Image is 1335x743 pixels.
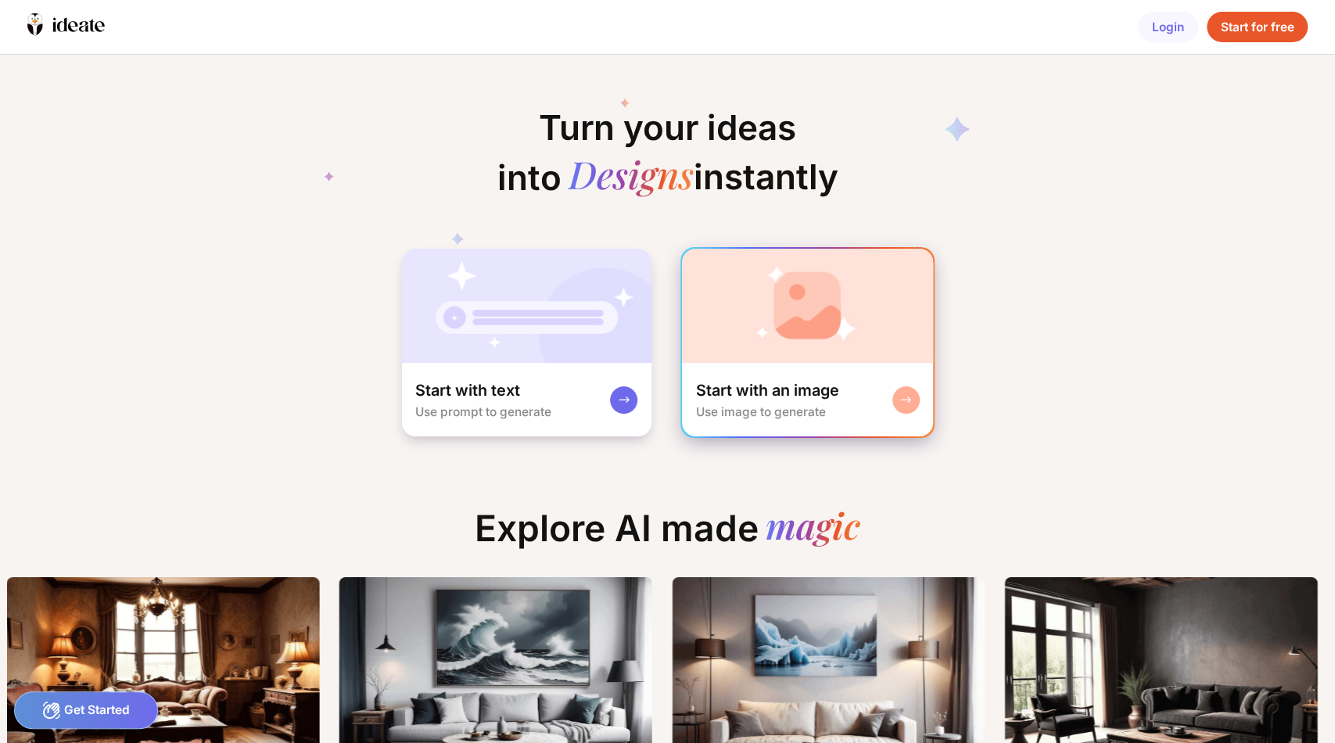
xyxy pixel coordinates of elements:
div: Login [1138,12,1197,43]
img: startWithTextCardBg.jpg [402,249,651,363]
div: Explore AI made [461,507,874,564]
div: Start with an image [695,380,838,400]
div: Start with text [415,380,520,400]
img: startWithImageCardBg.jpg [682,249,933,363]
div: Start for free [1207,12,1308,43]
div: Use prompt to generate [415,404,551,419]
div: Get Started [14,691,159,729]
div: magic [766,507,860,550]
div: Use image to generate [695,404,825,419]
